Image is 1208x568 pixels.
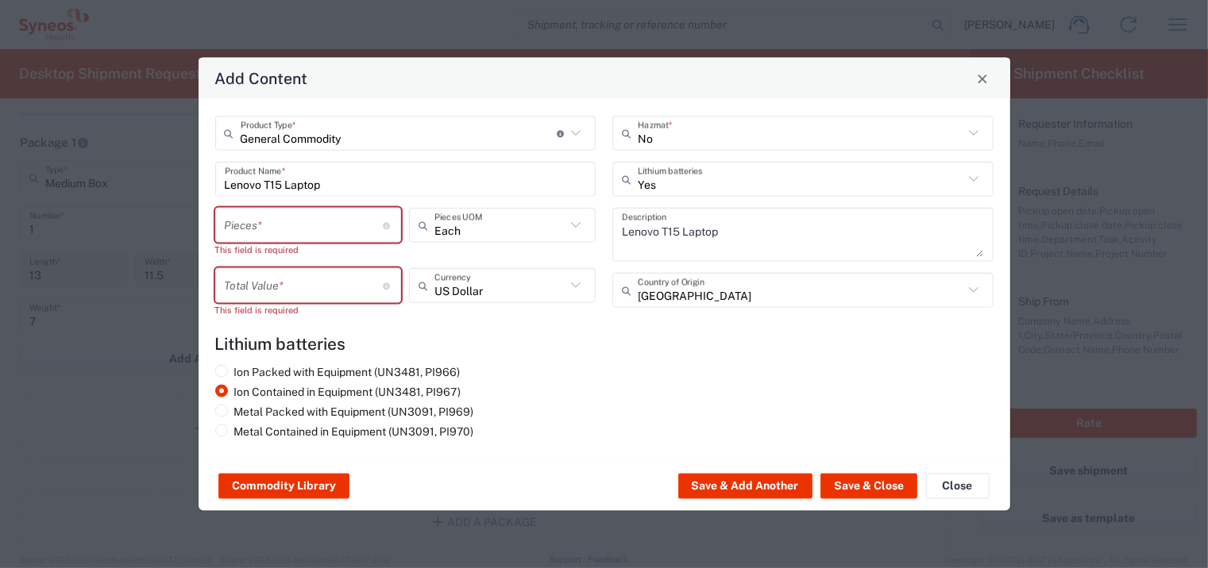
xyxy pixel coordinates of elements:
[215,424,474,439] label: Metal Contained in Equipment (UN3091, PI970)
[215,334,994,354] h4: Lithium batteries
[218,474,349,499] button: Commodity Library
[820,474,917,499] button: Save & Close
[214,67,307,90] h4: Add Content
[215,405,474,419] label: Metal Packed with Equipment (UN3091, PI969)
[215,303,402,317] div: This field is required
[215,243,402,257] div: This field is required
[215,385,461,399] label: Ion Contained in Equipment (UN3481, PI967)
[926,474,990,499] button: Close
[971,67,994,90] button: Close
[678,474,812,499] button: Save & Add Another
[215,365,461,379] label: Ion Packed with Equipment (UN3481, PI966)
